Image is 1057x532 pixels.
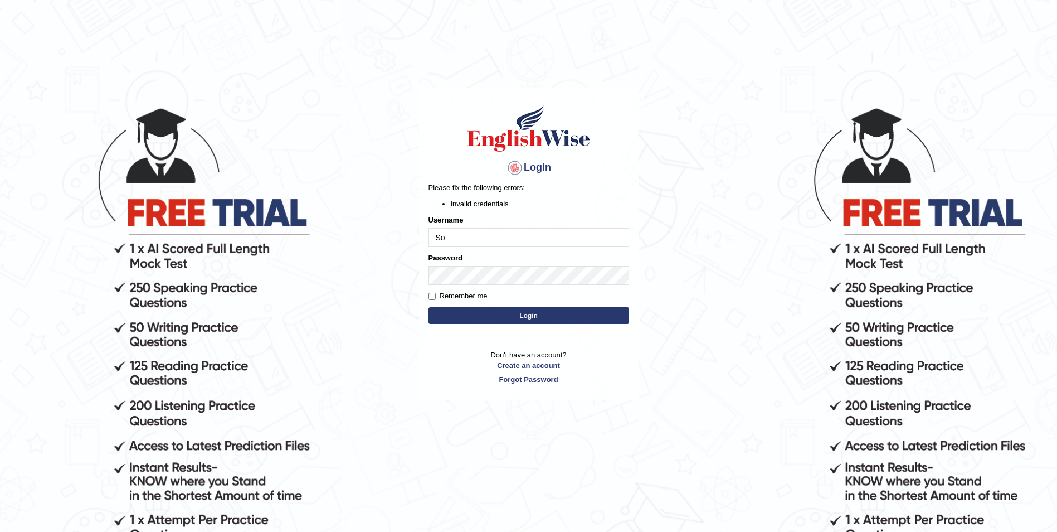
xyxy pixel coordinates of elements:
p: Please fix the following errors: [428,182,629,193]
label: Remember me [428,291,488,302]
a: Forgot Password [428,374,629,385]
li: Invalid credentials [451,199,629,209]
button: Login [428,307,629,324]
h4: Login [428,159,629,177]
a: Create an account [428,360,629,371]
img: Logo of English Wise sign in for intelligent practice with AI [465,103,592,153]
label: Password [428,253,462,263]
p: Don't have an account? [428,350,629,384]
label: Username [428,215,464,225]
input: Remember me [428,293,436,300]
